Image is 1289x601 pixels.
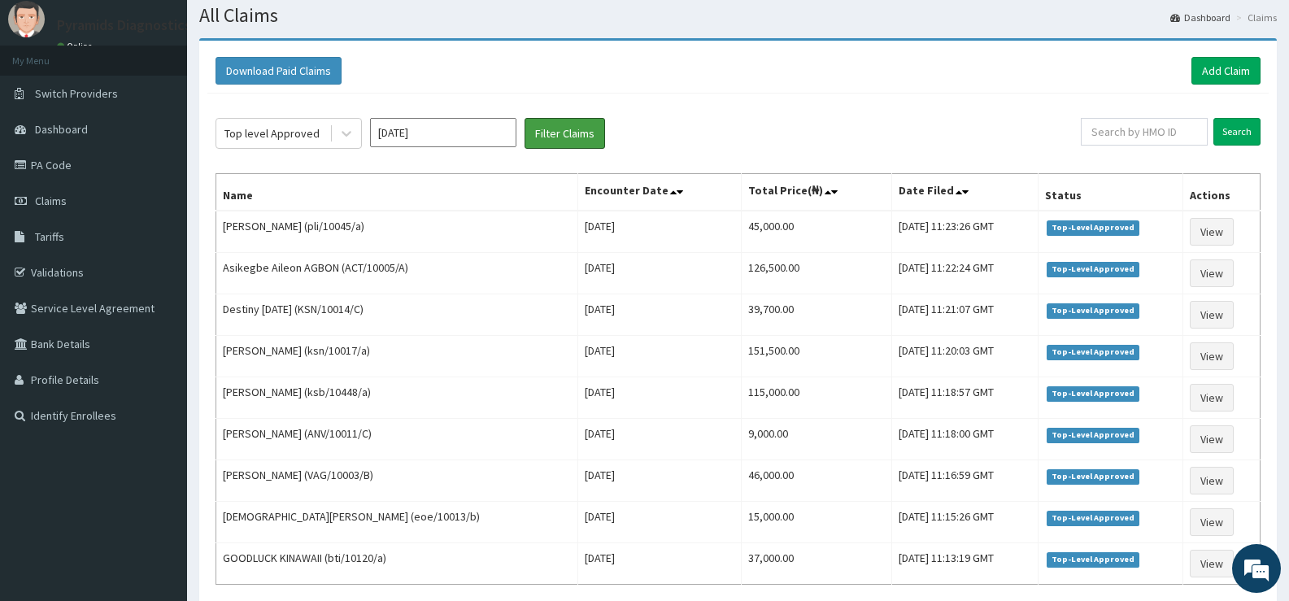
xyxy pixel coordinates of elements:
a: View [1190,425,1234,453]
a: Dashboard [1170,11,1230,24]
td: Destiny [DATE] (KSN/10014/C) [216,294,578,336]
td: [DATE] 11:23:26 GMT [892,211,1038,253]
td: [DATE] 11:22:24 GMT [892,253,1038,294]
th: Encounter Date [578,174,742,211]
span: Top-Level Approved [1047,428,1140,442]
th: Name [216,174,578,211]
span: Top-Level Approved [1047,345,1140,359]
td: [DATE] [578,377,742,419]
td: [DATE] 11:13:19 GMT [892,543,1038,585]
td: [PERSON_NAME] (ksn/10017/a) [216,336,578,377]
span: Top-Level Approved [1047,303,1140,318]
button: Download Paid Claims [216,57,342,85]
td: 37,000.00 [741,543,892,585]
span: Top-Level Approved [1047,469,1140,484]
div: Minimize live chat window [267,8,306,47]
td: 115,000.00 [741,377,892,419]
td: [DATE] [578,419,742,460]
img: d_794563401_company_1708531726252_794563401 [30,81,66,122]
td: [PERSON_NAME] (ANV/10011/C) [216,419,578,460]
span: Top-Level Approved [1047,220,1140,235]
img: User Image [8,1,45,37]
a: Add Claim [1191,57,1261,85]
td: GOODLUCK KINAWAII (bti/10120/a) [216,543,578,585]
td: [DATE] [578,460,742,502]
p: Pyramids Diagnostics [57,18,191,33]
th: Actions [1183,174,1261,211]
textarea: Type your message and hit 'Enter' [8,416,310,473]
a: View [1190,301,1234,329]
button: Filter Claims [525,118,605,149]
td: [DATE] [578,211,742,253]
span: We're online! [94,190,224,355]
td: 126,500.00 [741,253,892,294]
td: [DATE] 11:18:57 GMT [892,377,1038,419]
td: [DATE] [578,543,742,585]
span: Switch Providers [35,86,118,101]
span: Dashboard [35,122,88,137]
span: Claims [35,194,67,208]
li: Claims [1232,11,1277,24]
td: [PERSON_NAME] (VAG/10003/B) [216,460,578,502]
td: 151,500.00 [741,336,892,377]
td: [DATE] 11:18:00 GMT [892,419,1038,460]
a: View [1190,467,1234,494]
td: [DATE] 11:15:26 GMT [892,502,1038,543]
span: Top-Level Approved [1047,262,1140,277]
div: Top level Approved [224,125,320,142]
td: 15,000.00 [741,502,892,543]
td: [PERSON_NAME] (pli/10045/a) [216,211,578,253]
span: Top-Level Approved [1047,552,1140,567]
td: [DATE] 11:21:07 GMT [892,294,1038,336]
a: View [1190,508,1234,536]
a: View [1190,259,1234,287]
a: Online [57,41,96,52]
td: [DATE] [578,294,742,336]
td: [DATE] 11:20:03 GMT [892,336,1038,377]
a: View [1190,218,1234,246]
a: View [1190,384,1234,412]
input: Search [1213,118,1261,146]
td: Asikegbe Aileon AGBON (ACT/10005/A) [216,253,578,294]
th: Total Price(₦) [741,174,892,211]
td: [DATE] [578,336,742,377]
input: Select Month and Year [370,118,516,147]
th: Status [1038,174,1183,211]
span: Top-Level Approved [1047,386,1140,401]
a: View [1190,342,1234,370]
h1: All Claims [199,5,1277,26]
th: Date Filed [892,174,1038,211]
td: [DEMOGRAPHIC_DATA][PERSON_NAME] (eoe/10013/b) [216,502,578,543]
span: Top-Level Approved [1047,511,1140,525]
td: 46,000.00 [741,460,892,502]
td: 45,000.00 [741,211,892,253]
span: Tariffs [35,229,64,244]
td: [DATE] [578,253,742,294]
td: [DATE] 11:16:59 GMT [892,460,1038,502]
td: 39,700.00 [741,294,892,336]
td: [PERSON_NAME] (ksb/10448/a) [216,377,578,419]
input: Search by HMO ID [1081,118,1208,146]
td: [DATE] [578,502,742,543]
a: View [1190,550,1234,577]
td: 9,000.00 [741,419,892,460]
div: Chat with us now [85,91,273,112]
